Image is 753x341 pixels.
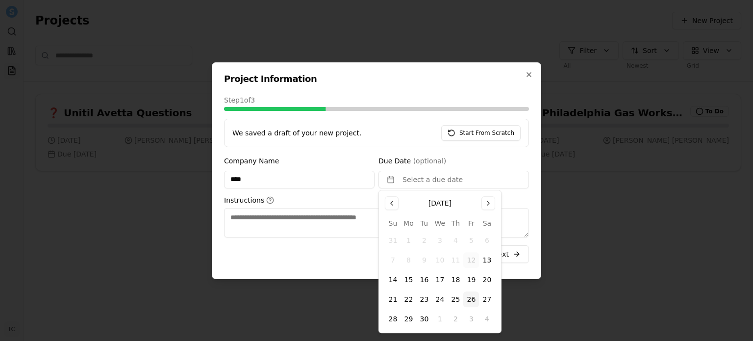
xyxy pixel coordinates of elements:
span: We saved a draft of your new project. [232,128,361,138]
button: Sunday, September 14th, 2025 [385,272,401,288]
button: Friday, September 26th, 2025 [463,291,479,307]
th: Monday [401,218,416,229]
button: [DATE] [404,196,476,210]
button: Thursday, October 2nd, 2025 [448,311,463,327]
button: Start From Scratch [441,125,521,141]
th: Sunday [385,218,401,229]
button: Tuesday, September 30th, 2025 [416,311,432,327]
button: Friday, September 19th, 2025 [463,272,479,288]
button: Sunday, September 28th, 2025 [385,311,401,327]
button: Wednesday, October 1st, 2025 [432,311,448,327]
button: Thursday, September 25th, 2025 [448,291,463,307]
button: Go to the Next Month [481,196,495,210]
button: Go to the Previous Month [385,196,399,210]
button: Wednesday, September 17th, 2025 [432,272,448,288]
button: Saturday, October 4th, 2025 [479,311,495,327]
button: Saturday, September 27th, 2025 [479,291,495,307]
button: Saturday, September 13th, 2025 [479,252,495,268]
button: Select a due date [378,171,529,188]
button: Wednesday, September 24th, 2025 [432,291,448,307]
button: Thursday, September 18th, 2025 [448,272,463,288]
th: Tuesday [416,218,432,229]
button: Saturday, September 20th, 2025 [479,272,495,288]
th: Friday [463,218,479,229]
th: Thursday [448,218,463,229]
span: Step 1 of 3 [224,95,255,105]
button: Monday, September 15th, 2025 [401,272,416,288]
label: Instructions [224,196,529,204]
table: September 2025 [385,218,495,327]
label: Company Name [224,157,279,165]
button: Monday, September 29th, 2025 [401,311,416,327]
button: Tuesday, September 23rd, 2025 [416,291,432,307]
span: (optional) [413,157,447,165]
button: Next [484,245,529,263]
span: Start From Scratch [459,129,514,137]
button: Friday, October 3rd, 2025 [463,311,479,327]
th: Wednesday [432,218,448,229]
h2: Project Information [224,75,529,83]
label: Due Date [378,157,446,165]
button: Sunday, September 21st, 2025 [385,291,401,307]
th: Saturday [479,218,495,229]
button: Tuesday, September 16th, 2025 [416,272,432,288]
button: Monday, September 22nd, 2025 [401,291,416,307]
